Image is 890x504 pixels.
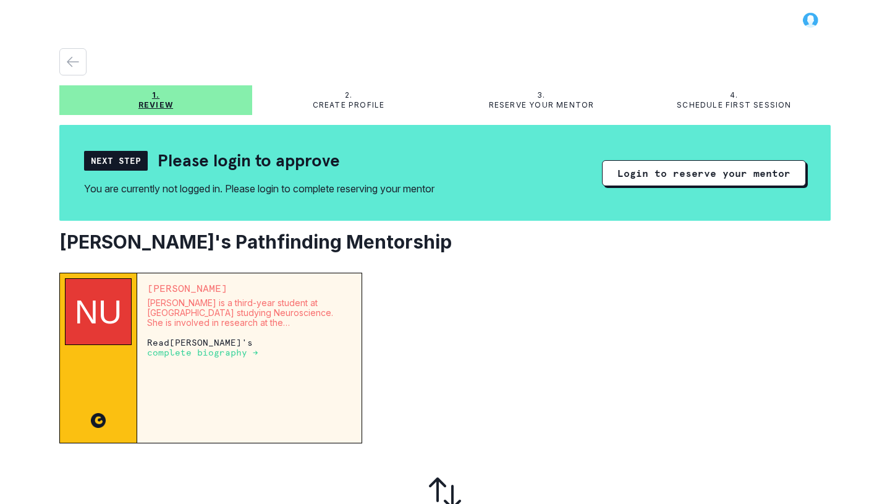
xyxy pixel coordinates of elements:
p: [PERSON_NAME] [147,283,352,293]
p: Schedule first session [677,100,791,110]
p: 1. [152,90,159,100]
a: complete biography → [147,347,258,357]
p: 2. [345,90,352,100]
p: Review [138,100,173,110]
p: 4. [730,90,738,100]
p: Read [PERSON_NAME] 's [147,338,352,357]
div: Next Step [84,151,148,171]
p: Reserve your mentor [489,100,595,110]
p: Create profile [313,100,385,110]
button: Login to reserve your mentor [602,160,806,186]
button: profile picture [791,10,831,30]
img: Mentor Image [65,278,132,345]
h2: Please login to approve [158,150,340,171]
p: 3. [537,90,545,100]
div: You are currently not logged in. Please login to complete reserving your mentor [84,181,434,196]
img: CC image [91,413,106,428]
h2: [PERSON_NAME]'s Pathfinding Mentorship [59,231,831,253]
p: [PERSON_NAME] is a third-year student at [GEOGRAPHIC_DATA] studying Neuroscience. She is involved... [147,298,352,328]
